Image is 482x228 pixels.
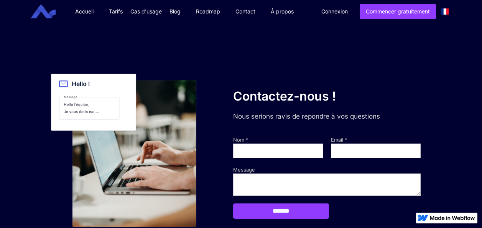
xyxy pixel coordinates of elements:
[233,112,421,121] div: Nous serions ravis de repondre à vos questions
[331,136,421,144] label: Email *
[233,136,323,144] label: Nom *
[233,166,421,173] label: Message
[36,5,61,19] a: home
[233,88,421,219] form: Wf Form Contact Form
[360,4,436,19] a: Commencer gratuitement
[316,4,354,19] a: Connexion
[430,216,475,220] img: Made in Webflow
[130,8,162,15] div: Cas d'usage
[233,88,421,105] h1: Contactez-nous !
